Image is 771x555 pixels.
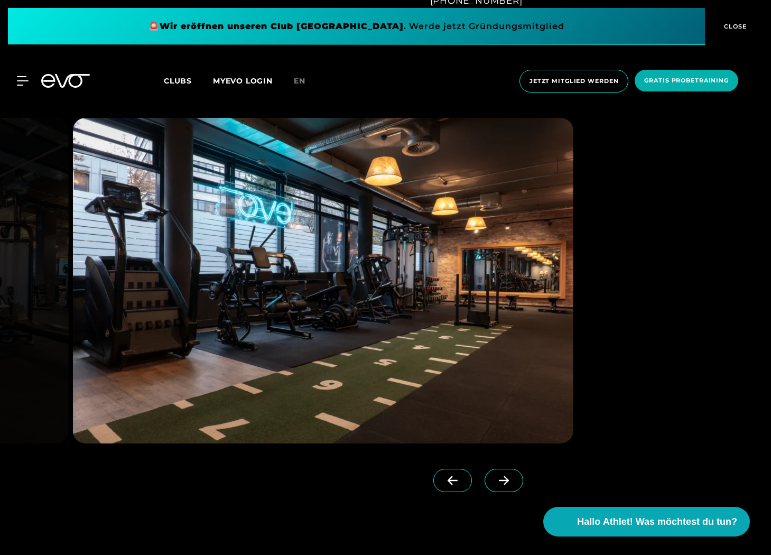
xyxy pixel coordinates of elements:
span: en [294,76,305,86]
a: MYEVO LOGIN [213,76,273,86]
span: Gratis Probetraining [644,76,729,85]
button: CLOSE [705,8,763,45]
span: Hallo Athlet! Was möchtest du tun? [577,515,737,529]
span: Jetzt Mitglied werden [530,77,618,86]
a: en [294,75,318,87]
a: Gratis Probetraining [631,70,741,92]
a: Jetzt Mitglied werden [516,70,631,92]
a: Clubs [164,76,213,86]
button: Hallo Athlet! Was möchtest du tun? [543,507,750,536]
img: evofitness [72,118,573,443]
span: Clubs [164,76,192,86]
span: CLOSE [721,22,747,31]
